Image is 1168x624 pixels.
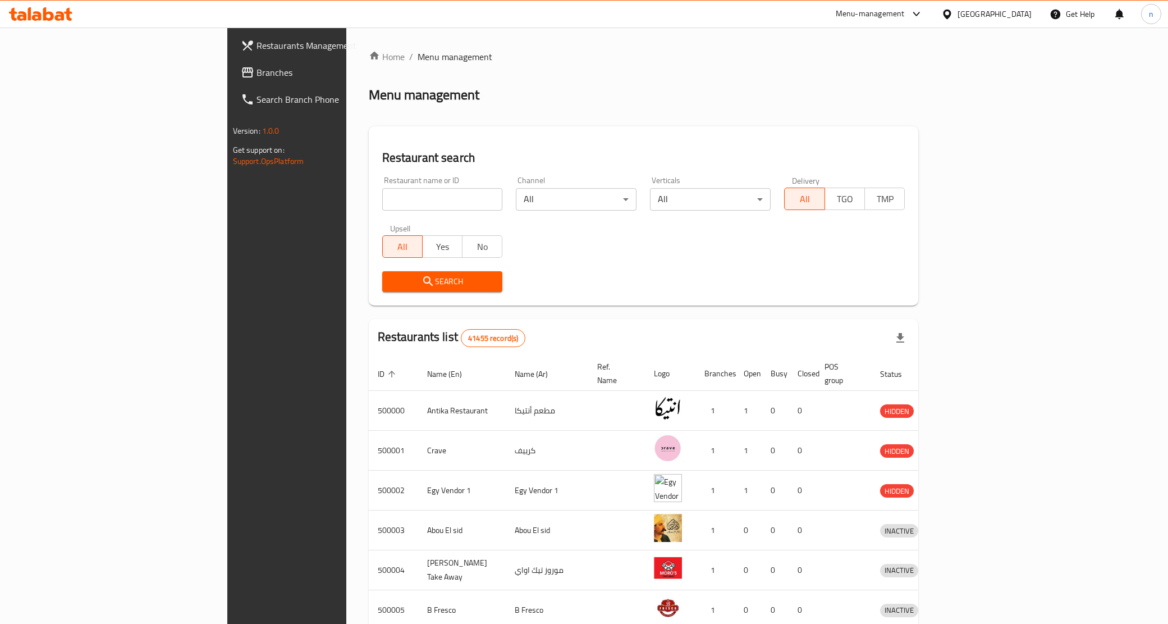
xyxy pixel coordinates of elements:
[391,275,494,289] span: Search
[506,550,588,590] td: موروز تيك اواي
[232,86,423,113] a: Search Branch Phone
[880,564,918,577] span: INACTIVE
[378,329,526,347] h2: Restaurants list
[1149,8,1153,20] span: n
[830,191,860,207] span: TGO
[880,445,914,458] span: HIDDEN
[461,329,525,347] div: Total records count
[515,367,562,381] span: Name (Ar)
[233,154,304,168] a: Support.OpsPlatform
[387,239,418,255] span: All
[880,604,918,617] div: INACTIVE
[418,50,492,63] span: Menu management
[695,431,735,471] td: 1
[654,514,682,542] img: Abou El sid
[390,224,411,232] label: Upsell
[735,431,762,471] td: 1
[762,357,789,391] th: Busy
[506,511,588,550] td: Abou El sid
[792,176,820,184] label: Delivery
[461,333,525,344] span: 41455 record(s)
[789,357,816,391] th: Closed
[695,511,735,550] td: 1
[880,444,914,458] div: HIDDEN
[382,149,905,166] h2: Restaurant search
[654,594,682,622] img: B Fresco
[880,604,918,617] span: INACTIVE
[735,511,762,550] td: 0
[382,235,423,258] button: All
[233,124,260,138] span: Version:
[597,360,631,387] span: Ref. Name
[735,550,762,590] td: 0
[762,431,789,471] td: 0
[516,188,636,211] div: All
[762,471,789,511] td: 0
[467,239,498,255] span: No
[506,471,588,511] td: Egy Vendor 1
[427,367,477,381] span: Name (En)
[422,235,462,258] button: Yes
[256,93,414,106] span: Search Branch Phone
[958,8,1032,20] div: [GEOGRAPHIC_DATA]
[418,550,506,590] td: [PERSON_NAME] Take Away
[418,391,506,431] td: Antika Restaurant
[880,485,914,498] span: HIDDEN
[695,357,735,391] th: Branches
[369,86,479,104] h2: Menu management
[418,471,506,511] td: Egy Vendor 1
[382,188,503,211] input: Search for restaurant name or ID..
[462,235,502,258] button: No
[695,550,735,590] td: 1
[762,391,789,431] td: 0
[789,431,816,471] td: 0
[735,357,762,391] th: Open
[789,391,816,431] td: 0
[880,525,918,538] span: INACTIVE
[784,188,825,210] button: All
[256,39,414,52] span: Restaurants Management
[789,511,816,550] td: 0
[262,124,280,138] span: 1.0.0
[864,188,905,210] button: TMP
[762,511,789,550] td: 0
[232,59,423,86] a: Branches
[880,564,918,577] div: INACTIVE
[506,431,588,471] td: كرييف
[735,391,762,431] td: 1
[762,550,789,590] td: 0
[789,550,816,590] td: 0
[382,271,503,292] button: Search
[427,239,458,255] span: Yes
[232,32,423,59] a: Restaurants Management
[789,471,816,511] td: 0
[880,367,917,381] span: Status
[695,391,735,431] td: 1
[369,50,919,63] nav: breadcrumb
[887,325,914,352] div: Export file
[418,511,506,550] td: Abou El sid
[506,391,588,431] td: مطعم أنتيكا
[256,66,414,79] span: Branches
[654,554,682,582] img: Moro's Take Away
[645,357,695,391] th: Logo
[869,191,900,207] span: TMP
[650,188,771,211] div: All
[836,7,905,21] div: Menu-management
[654,474,682,502] img: Egy Vendor 1
[825,360,858,387] span: POS group
[880,404,914,418] div: HIDDEN
[880,405,914,418] span: HIDDEN
[233,143,285,157] span: Get support on:
[654,394,682,422] img: Antika Restaurant
[695,471,735,511] td: 1
[654,434,682,462] img: Crave
[735,471,762,511] td: 1
[789,191,820,207] span: All
[418,431,506,471] td: Crave
[378,367,399,381] span: ID
[825,188,865,210] button: TGO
